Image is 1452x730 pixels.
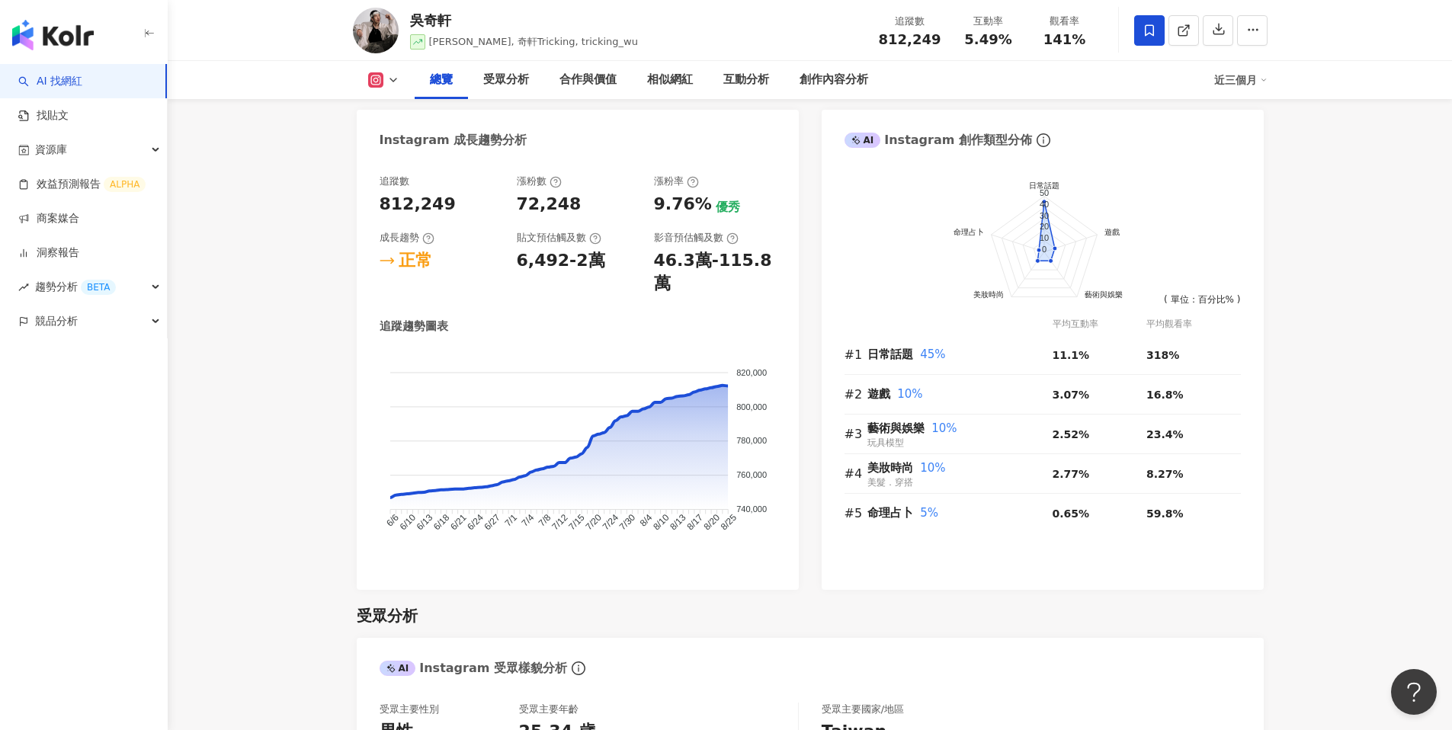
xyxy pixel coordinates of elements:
[684,512,705,533] tspan: 8/17
[1053,389,1090,401] span: 3.07%
[736,504,767,514] tspan: 740,000
[569,659,588,677] span: info-circle
[81,280,116,295] div: BETA
[1039,211,1048,220] text: 30
[380,703,439,716] div: 受眾主要性別
[718,512,739,533] tspan: 8/25
[822,703,904,716] div: 受眾主要國家/地區
[1053,507,1090,520] span: 0.65%
[1039,233,1048,242] text: 10
[1036,14,1094,29] div: 觀看率
[920,506,938,520] span: 5%
[867,347,913,361] span: 日常話題
[1146,349,1179,361] span: 318%
[380,660,567,677] div: Instagram 受眾樣貌分析
[550,512,570,533] tspan: 7/12
[380,319,448,335] div: 追蹤趨勢圖表
[519,703,579,716] div: 受眾主要年齡
[399,249,432,273] div: 正常
[1039,189,1048,198] text: 50
[867,461,913,475] span: 美妝時尚
[701,512,722,533] tspan: 8/20
[845,464,867,483] div: #4
[651,512,672,533] tspan: 8/10
[357,605,418,626] div: 受眾分析
[429,36,639,47] span: [PERSON_NAME], 奇軒Tricking, tricking_wu
[1053,349,1090,361] span: 11.1%
[517,174,562,188] div: 漲粉數
[1104,228,1120,236] text: 遊戲
[35,304,78,338] span: 競品分析
[18,177,146,192] a: 效益預測報告ALPHA
[647,71,693,89] div: 相似網紅
[964,32,1011,47] span: 5.49%
[600,512,620,533] tspan: 7/24
[517,231,601,245] div: 貼文預估觸及數
[410,11,639,30] div: 吳奇軒
[736,471,767,480] tspan: 760,000
[18,74,82,89] a: searchAI 找網紅
[617,512,637,533] tspan: 7/30
[1039,200,1048,209] text: 40
[397,512,418,533] tspan: 6/10
[18,282,29,293] span: rise
[482,512,502,533] tspan: 6/27
[867,421,925,435] span: 藝術與娛樂
[867,387,890,401] span: 遊戲
[1053,317,1146,331] div: 平均互動率
[973,290,1004,299] text: 美妝時尚
[897,387,922,401] span: 10%
[654,231,739,245] div: 影音預估觸及數
[867,506,913,520] span: 命理占卜
[867,477,913,488] span: 美髮．穿搭
[380,231,434,245] div: 成長趨勢
[845,385,867,404] div: #2
[668,512,688,533] tspan: 8/13
[920,347,945,361] span: 45%
[380,661,416,676] div: AI
[1039,223,1048,232] text: 20
[736,437,767,446] tspan: 780,000
[845,133,881,148] div: AI
[845,345,867,364] div: #1
[879,31,941,47] span: 812,249
[845,132,1032,149] div: Instagram 創作類型分佈
[517,193,582,216] div: 72,248
[845,424,867,443] div: #3
[1214,68,1268,92] div: 近三個月
[483,71,529,89] div: 受眾分析
[559,71,617,89] div: 合作與價值
[35,133,67,167] span: 資源庫
[18,245,79,261] a: 洞察報告
[845,504,867,523] div: #5
[723,71,769,89] div: 互動分析
[18,108,69,123] a: 找貼文
[1146,389,1184,401] span: 16.8%
[1146,468,1184,480] span: 8.27%
[654,249,776,296] div: 46.3萬-115.8萬
[1391,669,1437,715] iframe: Help Scout Beacon - Open
[18,211,79,226] a: 商案媒合
[1034,131,1053,149] span: info-circle
[502,512,519,529] tspan: 7/1
[1041,245,1046,254] text: 0
[654,193,712,216] div: 9.76%
[716,199,740,216] div: 優秀
[384,512,401,529] tspan: 6/6
[35,270,116,304] span: 趨勢分析
[1053,428,1090,440] span: 2.52%
[1146,317,1241,331] div: 平均觀看率
[1053,468,1090,480] span: 2.77%
[517,249,605,273] div: 6,492-2萬
[380,132,527,149] div: Instagram 成長趨勢分析
[414,512,434,533] tspan: 6/13
[566,512,587,533] tspan: 7/15
[1146,428,1184,440] span: 23.4%
[583,512,604,533] tspan: 7/20
[953,228,983,236] text: 命理占卜
[519,512,536,529] tspan: 7/4
[654,174,699,188] div: 漲粉率
[1146,507,1184,520] span: 59.8%
[12,20,94,50] img: logo
[465,512,486,533] tspan: 6/24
